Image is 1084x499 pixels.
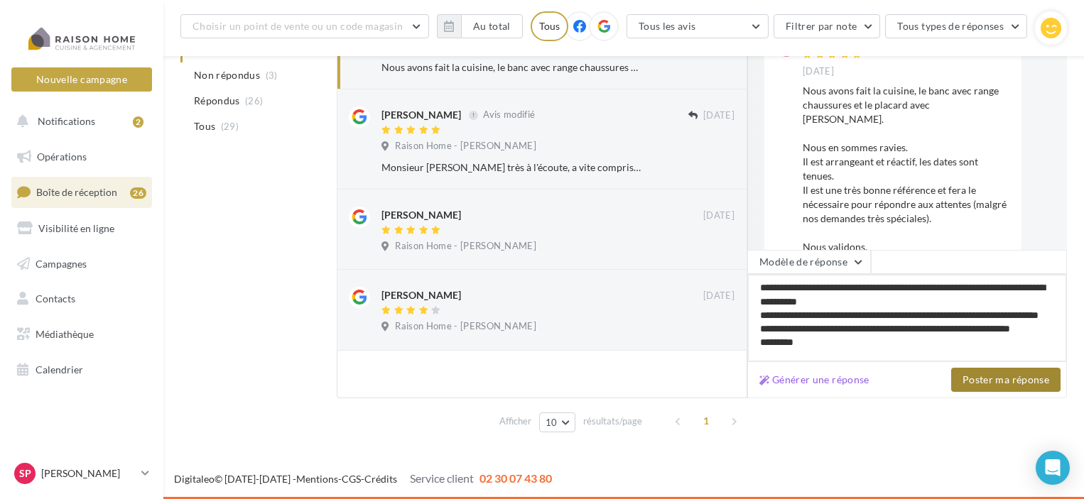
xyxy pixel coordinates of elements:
[531,11,568,41] div: Tous
[36,363,83,375] span: Calendrier
[9,142,155,172] a: Opérations
[803,65,834,78] span: [DATE]
[9,284,155,314] a: Contacts
[410,471,474,485] span: Service client
[539,412,575,432] button: 10
[221,121,239,132] span: (29)
[951,368,1061,392] button: Poster ma réponse
[38,222,114,234] span: Visibilité en ligne
[1036,451,1070,485] div: Open Intercom Messenger
[483,109,535,121] span: Avis modifié
[703,290,735,302] span: [DATE]
[9,355,155,385] a: Calendrier
[130,187,146,199] div: 26
[627,14,769,38] button: Tous les avis
[266,70,278,81] span: (3)
[9,214,155,243] a: Visibilité en ligne
[194,119,215,133] span: Tous
[36,292,75,305] span: Contacts
[583,415,642,428] span: résultats/page
[9,319,155,349] a: Médiathèque
[437,14,523,38] button: Au total
[395,320,536,333] span: Raison Home - [PERSON_NAME]
[381,288,461,302] div: [PERSON_NAME]
[193,20,403,32] span: Choisir un point de vente ou un code magasin
[381,60,642,75] div: Nous avons fait la cuisine, le banc avec range chaussures et le placard avec [PERSON_NAME]. Nous ...
[41,466,136,481] p: [PERSON_NAME]
[342,473,361,485] a: CGS
[803,84,1010,254] div: Nous avons fait la cuisine, le banc avec range chaussures et le placard avec [PERSON_NAME]. Nous ...
[395,240,536,253] span: Raison Home - [PERSON_NAME]
[885,14,1027,38] button: Tous types de réponses
[9,106,149,136] button: Notifications 2
[395,140,536,153] span: Raison Home - [PERSON_NAME]
[180,14,429,38] button: Choisir un point de vente ou un code magasin
[897,20,1004,32] span: Tous types de réponses
[381,208,461,222] div: [PERSON_NAME]
[774,14,881,38] button: Filtrer par note
[37,150,87,163] span: Opérations
[36,186,117,198] span: Boîte de réception
[364,473,397,485] a: Crédits
[703,209,735,222] span: [DATE]
[38,115,95,127] span: Notifications
[703,109,735,122] span: [DATE]
[174,473,552,485] span: © [DATE]-[DATE] - - -
[499,415,531,428] span: Afficher
[11,460,152,487] a: Sp [PERSON_NAME]
[754,371,875,388] button: Générer une réponse
[36,328,94,340] span: Médiathèque
[194,94,240,108] span: Répondus
[245,95,263,106] span: (26)
[36,257,87,269] span: Campagnes
[11,67,152,92] button: Nouvelle campagne
[9,249,155,279] a: Campagnes
[639,20,696,32] span: Tous les avis
[381,108,461,122] div: [PERSON_NAME]
[194,68,260,82] span: Non répondus
[747,250,871,274] button: Modèle de réponse
[133,116,143,128] div: 2
[479,471,552,485] span: 02 30 07 43 80
[296,473,338,485] a: Mentions
[546,417,558,428] span: 10
[695,410,717,432] span: 1
[461,14,523,38] button: Au total
[174,473,215,485] a: Digitaleo
[381,160,642,175] div: Monsieur [PERSON_NAME] très à l'écoute, a vite compris mes envies de tiroirs 😀😀 . Très bons conse...
[19,466,31,481] span: Sp
[9,177,155,207] a: Boîte de réception26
